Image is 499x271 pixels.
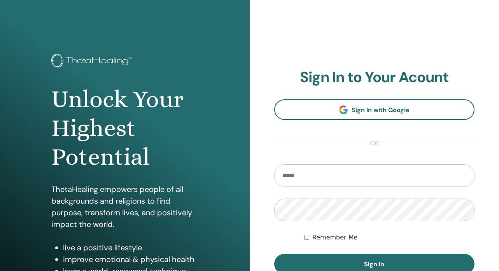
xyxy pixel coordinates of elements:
li: live a positive lifestyle [63,242,198,253]
h1: Unlock Your Highest Potential [51,85,198,172]
li: improve emotional & physical health [63,253,198,265]
label: Remember Me [312,233,358,242]
span: Sign In with Google [352,106,410,114]
a: Sign In with Google [274,99,475,120]
span: Sign In [364,260,384,268]
h2: Sign In to Your Acount [274,69,475,86]
div: Keep me authenticated indefinitely or until I manually logout [304,233,474,242]
p: ThetaHealing empowers people of all backgrounds and religions to find purpose, transform lives, a... [51,183,198,230]
span: or [366,139,382,148]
